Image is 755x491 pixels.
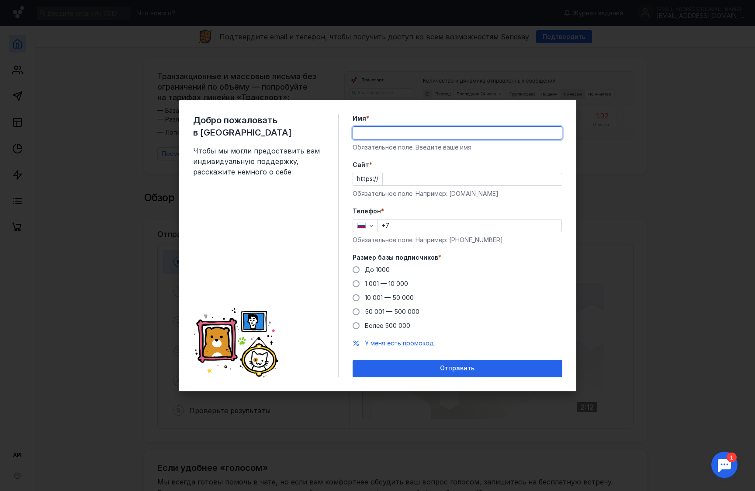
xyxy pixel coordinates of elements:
[353,143,562,152] div: Обязательное поле. Введите ваше имя
[365,280,408,287] span: 1 001 — 10 000
[353,114,366,123] span: Имя
[365,339,434,348] button: У меня есть промокод
[353,160,369,169] span: Cайт
[365,294,414,301] span: 10 001 — 50 000
[193,146,324,177] span: Чтобы мы могли предоставить вам индивидуальную поддержку, расскажите немного о себе
[353,236,562,244] div: Обязательное поле. Например: [PHONE_NUMBER]
[365,322,410,329] span: Более 500 000
[20,5,30,15] div: 1
[353,360,562,377] button: Отправить
[365,308,419,315] span: 50 001 — 500 000
[193,114,324,139] span: Добро пожаловать в [GEOGRAPHIC_DATA]
[353,207,381,216] span: Телефон
[353,189,562,198] div: Обязательное поле. Например: [DOMAIN_NAME]
[365,339,434,347] span: У меня есть промокод
[440,365,474,372] span: Отправить
[365,266,390,273] span: До 1000
[353,253,438,262] span: Размер базы подписчиков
